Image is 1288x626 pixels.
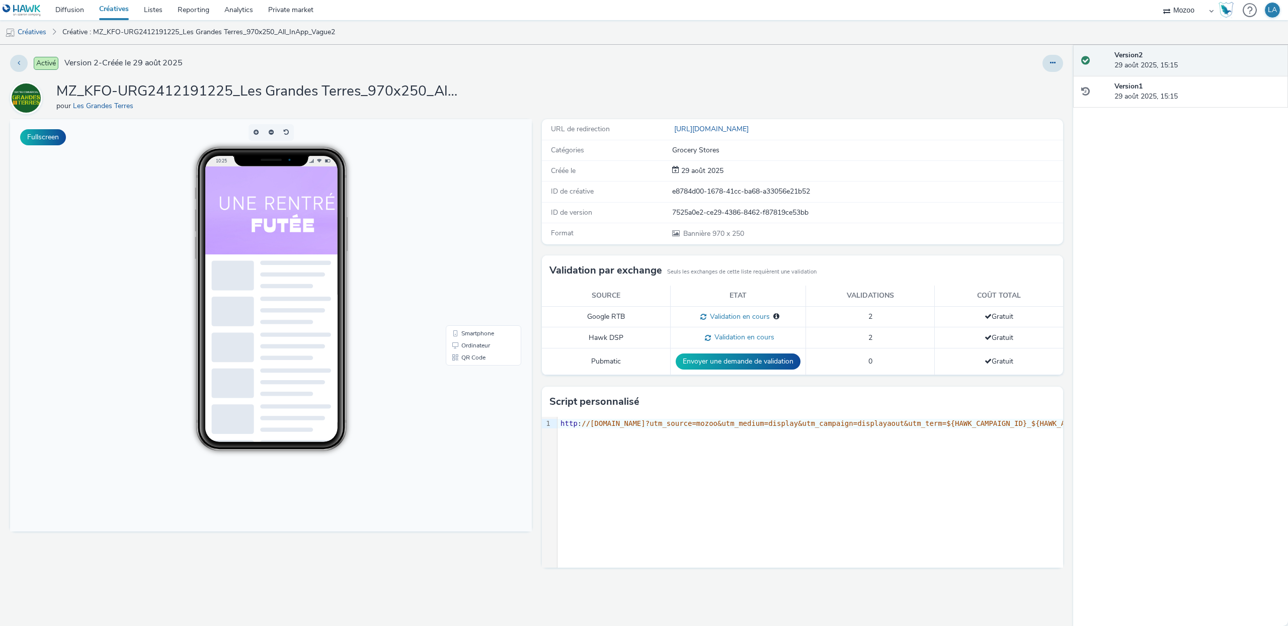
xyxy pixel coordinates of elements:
[672,145,1063,155] div: Grocery Stores
[542,327,671,348] td: Hawk DSP
[560,419,578,427] span: http
[5,28,15,38] img: mobile
[12,83,41,113] img: Les Grandes Terres
[542,348,671,375] td: Pubmatic
[451,223,480,229] span: Ordinateur
[679,166,723,176] div: Création 29 août 2025, 15:15
[451,211,484,217] span: Smartphone
[551,208,592,217] span: ID de version
[64,57,183,69] span: Version 2 - Créée le 29 août 2025
[935,286,1064,306] th: Coût total
[670,286,806,306] th: Etat
[682,229,744,238] span: 970 x 250
[868,312,872,321] span: 2
[205,39,216,44] span: 10:25
[3,4,41,17] img: undefined Logo
[551,187,594,196] span: ID de créative
[542,286,671,306] th: Source
[1114,81,1143,91] strong: Version 1
[985,312,1013,321] span: Gratuit
[985,333,1013,342] span: Gratuit
[34,57,58,70] span: Activé
[551,145,584,155] span: Catégories
[542,306,671,327] td: Google RTB
[438,220,509,232] li: Ordinateur
[683,229,712,238] span: Bannière
[868,333,872,342] span: 2
[667,268,817,276] small: Seuls les exchanges de cette liste requièrent une validation
[672,124,753,134] a: [URL][DOMAIN_NAME]
[549,394,639,409] h3: Script personnalisé
[195,47,536,135] img: Advertisement preview
[706,312,770,321] span: Validation en cours
[10,93,46,103] a: Les Grandes Terres
[451,235,475,241] span: QR Code
[806,286,934,306] th: Validations
[1114,50,1143,60] strong: Version 2
[1219,2,1234,18] img: Hawk Academy
[56,101,73,111] span: pour
[1114,81,1280,102] div: 29 août 2025, 15:15
[672,187,1063,197] div: e8784d00-1678-41cc-ba68-a33056e21b52
[73,101,137,111] a: Les Grandes Terres
[20,129,66,145] button: Fullscreen
[672,208,1063,218] div: 7525a0e2-ce29-4386-8462-f87819ce53bb
[551,124,610,134] span: URL de redirection
[711,332,774,342] span: Validation en cours
[438,208,509,220] li: Smartphone
[1268,3,1277,18] div: LA
[1219,2,1238,18] a: Hawk Academy
[551,166,576,175] span: Créée le
[438,232,509,244] li: QR Code
[679,166,723,175] span: 29 août 2025
[551,228,574,238] span: Format
[676,353,800,370] button: Envoyer une demande de validation
[868,356,872,366] span: 0
[985,356,1013,366] span: Gratuit
[57,20,340,44] a: Créative : MZ_KFO-URG2412191225_Les Grandes Terres_970x250_All_InApp_Vague2
[549,263,662,278] h3: Validation par exchange
[1114,50,1280,71] div: 29 août 2025, 15:15
[542,419,552,429] div: 1
[56,82,459,101] h1: MZ_KFO-URG2412191225_Les Grandes Terres_970x250_All_InApp_Vague2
